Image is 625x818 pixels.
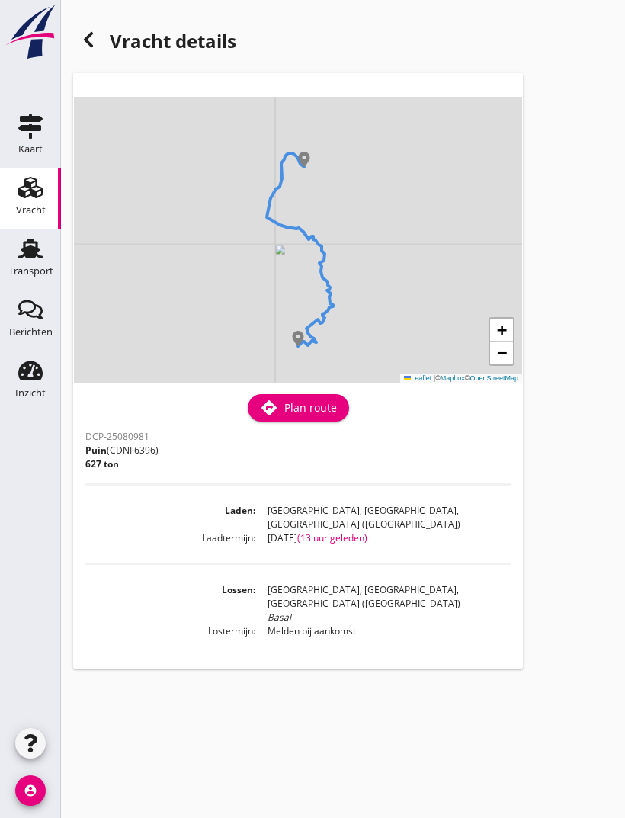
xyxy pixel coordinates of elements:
[85,444,107,457] span: Puin
[290,331,306,346] img: Marker
[248,394,349,422] button: Plan route
[260,399,337,417] div: Plan route
[3,4,58,60] img: logo-small.a267ee39.svg
[85,531,255,545] dt: Laadtermijn
[400,374,522,383] div: © ©
[15,775,46,806] i: account_circle
[260,399,278,417] i: directions
[85,457,159,471] p: 627 ton
[404,374,431,382] a: Leaflet
[85,624,255,638] dt: Lostermijn
[441,374,465,382] a: Mapbox
[8,266,53,276] div: Transport
[296,152,312,167] img: Marker
[16,205,46,215] div: Vracht
[85,444,159,457] p: (CDNI 6396)
[255,504,511,531] dd: [GEOGRAPHIC_DATA], [GEOGRAPHIC_DATA], [GEOGRAPHIC_DATA] ([GEOGRAPHIC_DATA])
[490,342,513,364] a: Zoom out
[497,343,507,362] span: −
[18,144,43,154] div: Kaart
[15,388,46,398] div: Inzicht
[470,374,518,382] a: OpenStreetMap
[255,531,511,545] dd: [DATE]
[268,611,511,624] div: Basal
[85,583,255,624] dt: Lossen
[434,374,435,382] span: |
[297,531,367,544] span: (13 uur geleden)
[255,624,511,638] dd: Melden bij aankomst
[490,319,513,342] a: Zoom in
[255,583,511,624] dd: [GEOGRAPHIC_DATA], [GEOGRAPHIC_DATA], [GEOGRAPHIC_DATA] ([GEOGRAPHIC_DATA])
[497,320,507,339] span: +
[9,327,53,337] div: Berichten
[73,24,236,61] h1: Vracht details
[85,430,149,443] span: DCP-25080981
[85,504,255,531] dt: Laden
